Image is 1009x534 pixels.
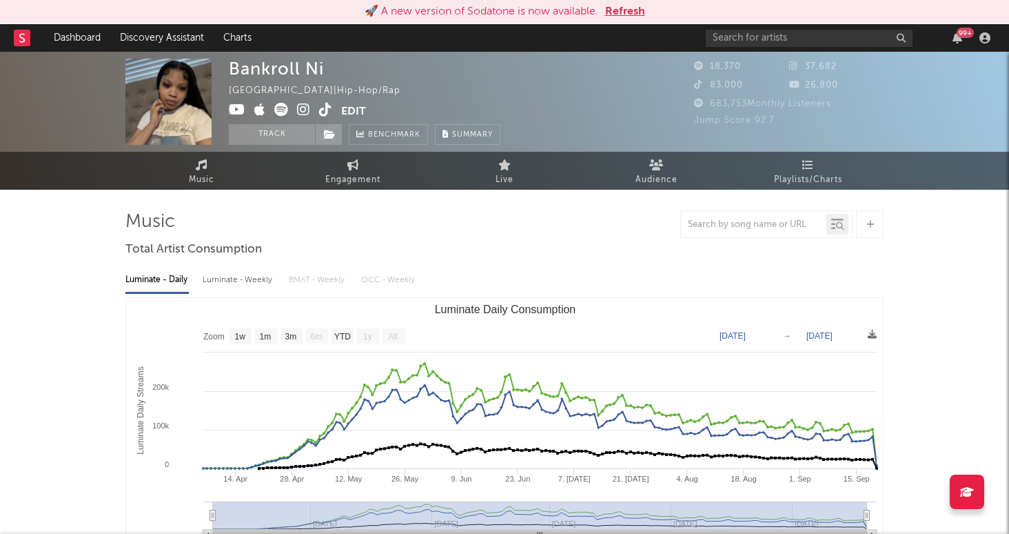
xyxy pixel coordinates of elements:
[44,24,110,52] a: Dashboard
[789,81,838,90] span: 26,800
[341,103,366,120] button: Edit
[952,32,962,43] button: 99+
[189,172,214,188] span: Music
[496,172,513,188] span: Live
[285,332,297,342] text: 3m
[694,62,741,71] span: 18,370
[391,475,419,483] text: 26. May
[844,475,870,483] text: 15. Sep
[731,475,756,483] text: 18. Aug
[505,475,530,483] text: 23. Jun
[277,152,429,190] a: Engagement
[451,475,471,483] text: 9. Jun
[720,331,746,341] text: [DATE]
[694,99,831,108] span: 683,753 Monthly Listeners
[694,116,775,125] span: Jump Score: 92.7
[368,127,420,144] span: Benchmark
[676,475,697,483] text: 4. Aug
[311,332,323,342] text: 6m
[732,152,884,190] a: Playlists/Charts
[605,3,645,20] button: Refresh
[325,172,380,188] span: Engagement
[435,304,576,315] text: Luminate Daily Consumption
[223,475,247,483] text: 14. Apr
[388,332,397,342] text: All
[789,475,811,483] text: 1. Sep
[152,422,169,430] text: 100k
[335,475,363,483] text: 12. May
[558,475,591,483] text: 7. [DATE]
[365,3,598,20] div: 🚀 A new version of Sodatone is now available.
[125,268,189,292] div: Luminate - Daily
[229,83,416,99] div: [GEOGRAPHIC_DATA] | Hip-Hop/Rap
[165,460,169,468] text: 0
[429,152,580,190] a: Live
[203,332,225,342] text: Zoom
[235,332,246,342] text: 1w
[957,28,974,38] div: 99 +
[214,24,261,52] a: Charts
[363,332,372,342] text: 1y
[706,30,913,47] input: Search for artists
[136,366,145,454] text: Luminate Daily Streams
[681,219,826,230] input: Search by song name or URL
[635,172,677,188] span: Audience
[783,331,791,341] text: →
[125,241,262,258] span: Total Artist Consumption
[280,475,304,483] text: 28. Apr
[334,332,351,342] text: YTD
[260,332,272,342] text: 1m
[452,131,493,139] span: Summary
[125,152,277,190] a: Music
[774,172,842,188] span: Playlists/Charts
[613,475,649,483] text: 21. [DATE]
[789,62,837,71] span: 37,682
[349,124,428,145] a: Benchmark
[110,24,214,52] a: Discovery Assistant
[580,152,732,190] a: Audience
[229,59,324,79] div: Bankroll Ni
[203,268,275,292] div: Luminate - Weekly
[694,81,743,90] span: 83,000
[152,383,169,391] text: 200k
[435,124,500,145] button: Summary
[806,331,833,341] text: [DATE]
[229,124,315,145] button: Track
